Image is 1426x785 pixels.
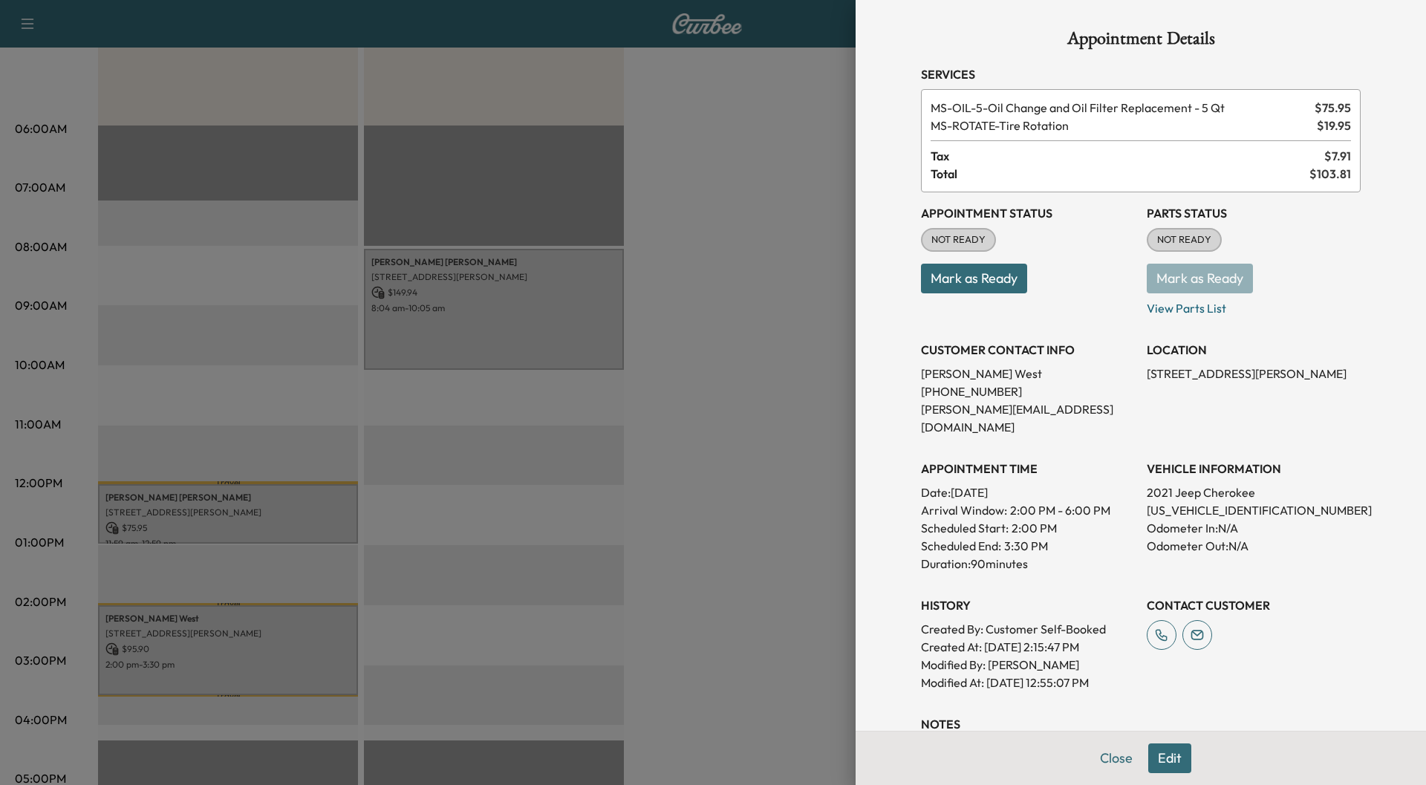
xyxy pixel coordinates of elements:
[1147,293,1361,317] p: View Parts List
[931,165,1309,183] span: Total
[921,519,1009,537] p: Scheduled Start:
[921,30,1361,53] h1: Appointment Details
[921,715,1361,733] h3: NOTES
[921,596,1135,614] h3: History
[1147,483,1361,501] p: 2021 Jeep Cherokee
[1147,460,1361,478] h3: VEHICLE INFORMATION
[931,117,1311,134] span: Tire Rotation
[921,638,1135,656] p: Created At : [DATE] 2:15:47 PM
[921,460,1135,478] h3: APPOINTMENT TIME
[1148,232,1220,247] span: NOT READY
[931,99,1309,117] span: Oil Change and Oil Filter Replacement - 5 Qt
[921,341,1135,359] h3: CUSTOMER CONTACT INFO
[921,400,1135,436] p: [PERSON_NAME][EMAIL_ADDRESS][DOMAIN_NAME]
[1012,519,1057,537] p: 2:00 PM
[1147,341,1361,359] h3: LOCATION
[1309,165,1351,183] span: $ 103.81
[921,501,1135,519] p: Arrival Window:
[1147,204,1361,222] h3: Parts Status
[921,656,1135,674] p: Modified By : [PERSON_NAME]
[921,382,1135,400] p: [PHONE_NUMBER]
[1147,537,1361,555] p: Odometer Out: N/A
[1147,501,1361,519] p: [US_VEHICLE_IDENTIFICATION_NUMBER]
[1090,743,1142,773] button: Close
[921,537,1001,555] p: Scheduled End:
[921,204,1135,222] h3: Appointment Status
[1148,743,1191,773] button: Edit
[1315,99,1351,117] span: $ 75.95
[931,147,1324,165] span: Tax
[921,620,1135,638] p: Created By : Customer Self-Booked
[1147,519,1361,537] p: Odometer In: N/A
[921,365,1135,382] p: [PERSON_NAME] West
[922,232,994,247] span: NOT READY
[1324,147,1351,165] span: $ 7.91
[921,483,1135,501] p: Date: [DATE]
[1010,501,1110,519] span: 2:00 PM - 6:00 PM
[1317,117,1351,134] span: $ 19.95
[921,264,1027,293] button: Mark as Ready
[1147,596,1361,614] h3: CONTACT CUSTOMER
[921,65,1361,83] h3: Services
[921,555,1135,573] p: Duration: 90 minutes
[921,674,1135,691] p: Modified At : [DATE] 12:55:07 PM
[1147,365,1361,382] p: [STREET_ADDRESS][PERSON_NAME]
[1004,537,1048,555] p: 3:30 PM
